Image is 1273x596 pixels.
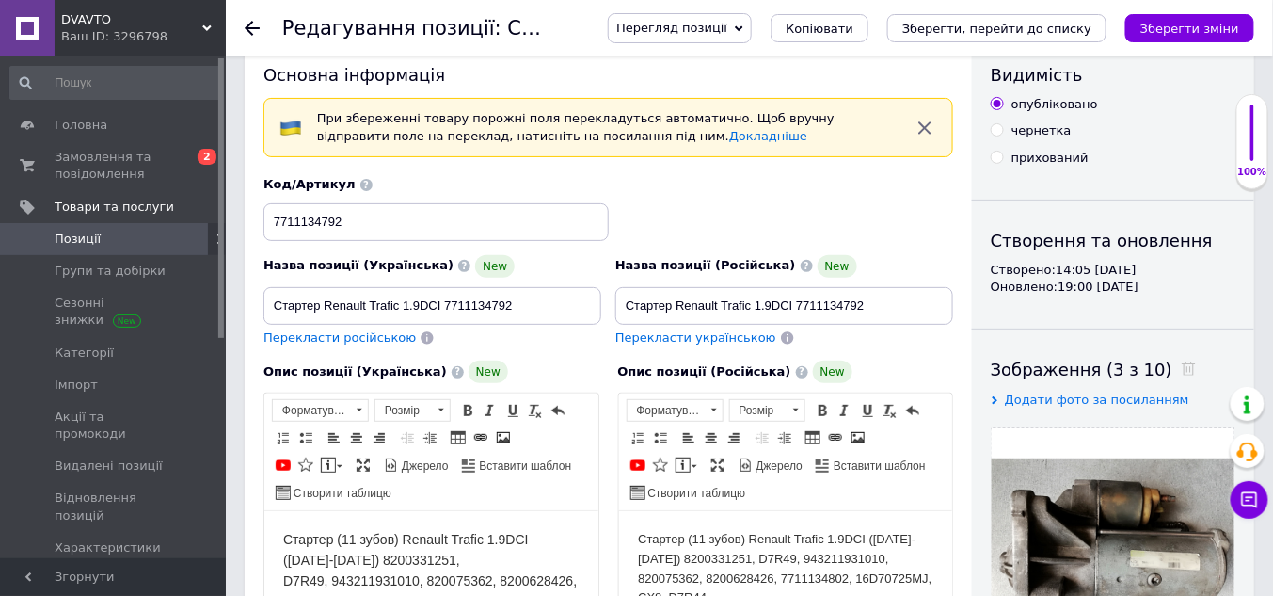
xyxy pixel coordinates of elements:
[282,17,939,40] h1: Редагування позиції: Стартер Renault Trafic 1.9DCI 7711134792
[263,330,416,345] span: Перекласти російською
[55,409,174,443] span: Акції та промокоди
[61,11,202,28] span: DVAVTO
[324,427,344,448] a: По лівому краю
[880,400,900,421] a: Видалити форматування
[55,458,163,475] span: Видалені позиції
[346,427,367,448] a: По центру
[902,400,923,421] a: Повернути (Ctrl+Z)
[475,255,515,278] span: New
[263,258,454,272] span: Назва позиції (Українська)
[19,21,312,282] span: Стартер (11 зубов) Renault Trafic 1.9DCI ([DATE]-[DATE]) 8200331251, D7R49, 943211931010, 8200753...
[263,177,356,191] span: Код/Артикул
[1011,150,1089,167] div: прихований
[835,400,855,421] a: Курсив (Ctrl+I)
[61,28,226,45] div: Ваш ID: 3296798
[317,111,835,143] span: При збереженні товару порожні поля перекладуться автоматично. Щоб вручну відправити поле на перек...
[803,427,823,448] a: Таблиця
[19,19,315,254] body: Редактор, 400F1A5B-7C80-4606-88CB-A0EECE29AE48
[754,459,804,475] span: Джерело
[1011,96,1098,113] div: опубліковано
[397,427,418,448] a: Зменшити відступ
[525,400,546,421] a: Видалити форматування
[502,400,523,421] a: Підкреслений (Ctrl+U)
[55,199,174,216] span: Товари та послуги
[375,400,432,421] span: Розмір
[369,427,390,448] a: По правому краю
[55,345,114,362] span: Категорії
[628,455,648,475] a: Додати відео з YouTube
[774,427,795,448] a: Збільшити відступ
[628,400,705,421] span: Форматування
[615,258,796,272] span: Назва позиції (Російська)
[616,21,727,35] span: Перегляд позиції
[650,427,671,448] a: Вставити/видалити маркований список
[628,427,648,448] a: Вставити/видалити нумерований список
[55,295,174,329] span: Сезонні знижки
[650,455,671,475] a: Вставити іконку
[1011,122,1072,139] div: чернетка
[1140,22,1239,36] i: Зберегти зміни
[902,22,1091,36] i: Зберегти, перейти до списку
[399,459,449,475] span: Джерело
[295,427,316,448] a: Вставити/видалити маркований список
[55,263,166,280] span: Групи та добірки
[730,400,787,421] span: Розмір
[729,129,807,143] a: Докладніше
[318,455,345,475] a: Вставити повідомлення
[991,262,1235,279] div: Створено: 14:05 [DATE]
[420,427,440,448] a: Збільшити відступ
[55,377,98,394] span: Імпорт
[825,427,846,448] a: Вставити/Редагувати посилання (Ctrl+L)
[615,287,953,325] input: Наприклад, H&M жіноча сукня зелена 38 розмір вечірня максі з блискітками
[55,149,174,183] span: Замовлення та повідомлення
[295,455,316,475] a: Вставити іконку
[279,117,302,139] img: :flag-ua:
[448,427,469,448] a: Таблиця
[55,540,161,556] span: Характеристики
[272,399,369,422] a: Форматування
[198,149,216,165] span: 2
[55,490,174,524] span: Відновлення позицій
[991,63,1235,87] div: Видимість
[480,400,501,421] a: Курсив (Ctrl+I)
[1125,14,1254,42] button: Зберегти зміни
[991,279,1235,296] div: Оновлено: 19:00 [DATE]
[831,459,926,475] span: Вставити шаблон
[786,22,853,36] span: Копіювати
[991,358,1235,381] div: Зображення (3 з 10)
[752,427,772,448] a: Зменшити відступ
[1231,481,1268,519] button: Чат з покупцем
[245,21,260,36] div: Повернутися назад
[1236,94,1268,189] div: 100% Якість заповнення
[991,229,1235,252] div: Створення та оновлення
[55,231,101,248] span: Позиції
[724,427,744,448] a: По правому краю
[353,455,374,475] a: Максимізувати
[469,361,508,383] span: New
[477,459,572,475] span: Вставити шаблон
[618,364,791,379] span: Опис позиції (Російська)
[736,455,806,475] a: Джерело
[374,399,451,422] a: Розмір
[273,482,394,503] a: Створити таблицю
[615,330,776,345] span: Перекласти українською
[55,117,107,134] span: Головна
[263,364,447,379] span: Опис позиції (Українська)
[813,455,929,475] a: Вставити шаблон
[263,63,953,87] div: Основна інформація
[818,255,857,278] span: New
[708,455,728,475] a: Максимізувати
[673,455,700,475] a: Вставити повідомлення
[857,400,878,421] a: Підкреслений (Ctrl+U)
[678,427,699,448] a: По лівому краю
[627,399,724,422] a: Форматування
[19,19,315,285] body: Редактор, 67BEDDF2-FD08-4DA9-B7AE-38B83A5890B8
[628,482,749,503] a: Створити таблицю
[771,14,868,42] button: Копіювати
[493,427,514,448] a: Зображення
[470,427,491,448] a: Вставити/Редагувати посилання (Ctrl+L)
[263,287,601,325] input: Наприклад, H&M жіноча сукня зелена 38 розмір вечірня максі з блискітками
[813,361,852,383] span: New
[548,400,568,421] a: Повернути (Ctrl+Z)
[848,427,868,448] a: Зображення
